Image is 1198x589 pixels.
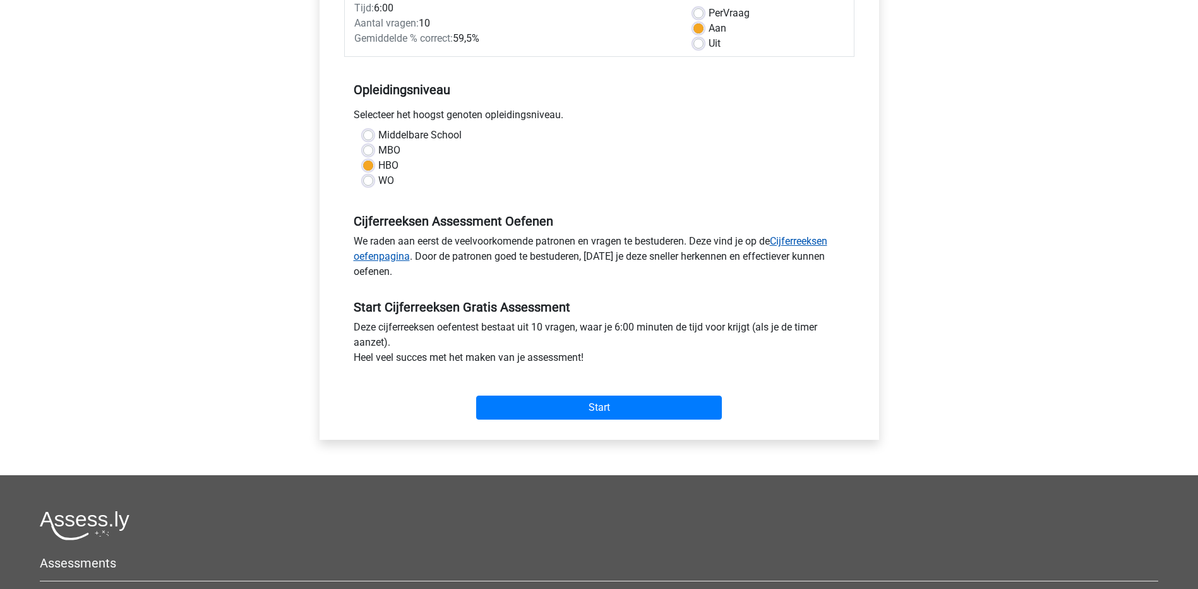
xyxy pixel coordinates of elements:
div: We raden aan eerst de veelvoorkomende patronen en vragen te bestuderen. Deze vind je op de . Door... [344,234,854,284]
div: Selecteer het hoogst genoten opleidingsniveau. [344,107,854,128]
label: HBO [378,158,398,173]
div: 6:00 [345,1,684,16]
label: WO [378,173,394,188]
h5: Cijferreeksen Assessment Oefenen [354,214,845,229]
span: Tijd: [354,2,374,14]
div: 10 [345,16,684,31]
h5: Opleidingsniveau [354,77,845,102]
label: MBO [378,143,400,158]
label: Middelbare School [378,128,462,143]
h5: Assessments [40,556,1158,571]
div: Deze cijferreeksen oefentest bestaat uit 10 vragen, waar je 6:00 minuten de tijd voor krijgt (als... [344,320,854,370]
span: Aantal vragen: [354,17,419,29]
label: Vraag [709,6,750,21]
label: Uit [709,36,721,51]
span: Per [709,7,723,19]
span: Gemiddelde % correct: [354,32,453,44]
input: Start [476,396,722,420]
h5: Start Cijferreeksen Gratis Assessment [354,300,845,315]
img: Assessly logo [40,511,129,540]
label: Aan [709,21,726,36]
div: 59,5% [345,31,684,46]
